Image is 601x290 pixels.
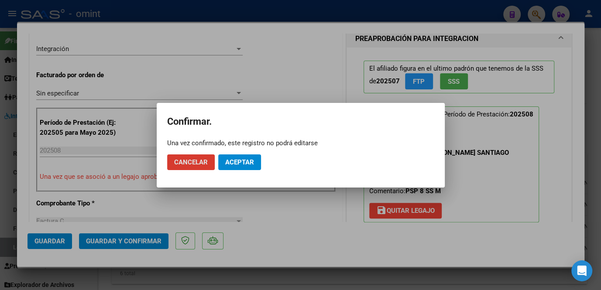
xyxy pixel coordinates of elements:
[174,158,208,166] span: Cancelar
[167,154,215,170] button: Cancelar
[225,158,254,166] span: Aceptar
[167,113,434,130] h2: Confirmar.
[167,139,434,147] div: Una vez confirmado, este registro no podrá editarse
[218,154,261,170] button: Aceptar
[571,260,592,281] div: Open Intercom Messenger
